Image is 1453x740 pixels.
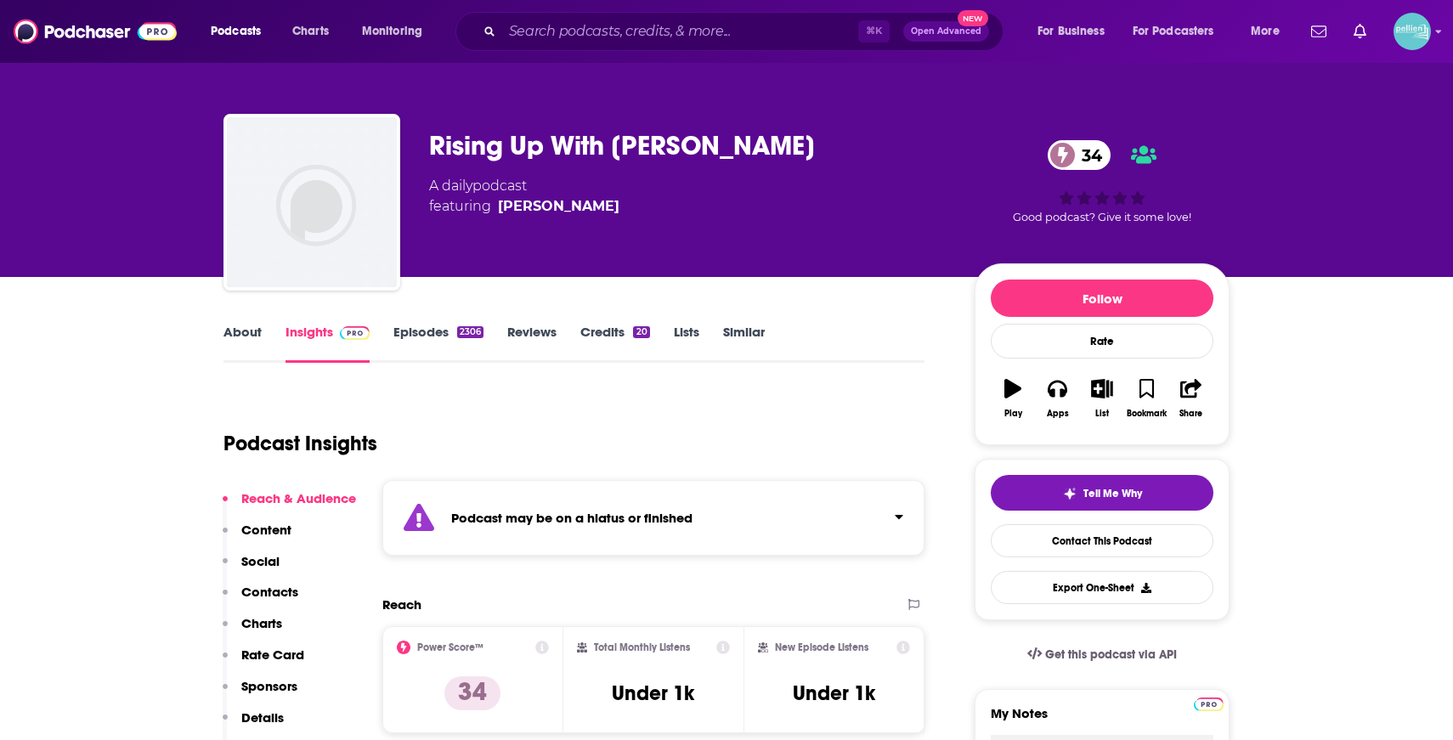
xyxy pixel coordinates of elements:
[457,326,483,338] div: 2306
[1014,634,1190,675] a: Get this podcast via API
[227,117,397,287] img: Rising Up With Sonali
[223,584,298,615] button: Contacts
[991,524,1213,557] a: Contact This Podcast
[223,615,282,647] button: Charts
[911,27,981,36] span: Open Advanced
[241,522,291,538] p: Content
[1083,487,1142,500] span: Tell Me Why
[991,324,1213,359] div: Rate
[223,553,280,585] button: Social
[14,15,177,48] img: Podchaser - Follow, Share and Rate Podcasts
[429,176,619,217] div: A daily podcast
[775,641,868,653] h2: New Episode Listens
[991,475,1213,511] button: tell me why sparkleTell Me Why
[223,522,291,553] button: Content
[991,705,1213,735] label: My Notes
[241,615,282,631] p: Charts
[1065,140,1111,170] span: 34
[429,196,619,217] span: featuring
[1124,368,1168,429] button: Bookmark
[1045,647,1177,662] span: Get this podcast via API
[472,12,1020,51] div: Search podcasts, credits, & more...
[223,490,356,522] button: Reach & Audience
[241,553,280,569] p: Social
[417,641,483,653] h2: Power Score™
[241,709,284,726] p: Details
[286,324,370,363] a: InsightsPodchaser Pro
[991,571,1213,604] button: Export One-Sheet
[633,326,649,338] div: 20
[382,596,421,613] h2: Reach
[1304,17,1333,46] a: Show notifications dropdown
[903,21,989,42] button: Open AdvancedNew
[1347,17,1373,46] a: Show notifications dropdown
[1047,409,1069,419] div: Apps
[723,324,765,363] a: Similar
[393,324,483,363] a: Episodes2306
[350,18,444,45] button: open menu
[1133,20,1214,43] span: For Podcasters
[1048,140,1111,170] a: 34
[1013,211,1191,223] span: Good podcast? Give it some love!
[292,20,329,43] span: Charts
[382,480,924,556] section: Click to expand status details
[498,196,619,217] a: Sonali Kolhatkar
[612,681,694,706] h3: Under 1k
[1122,18,1239,45] button: open menu
[1037,20,1105,43] span: For Business
[211,20,261,43] span: Podcasts
[241,584,298,600] p: Contacts
[1251,20,1280,43] span: More
[1080,368,1124,429] button: List
[1026,18,1126,45] button: open menu
[223,647,304,678] button: Rate Card
[1194,698,1224,711] img: Podchaser Pro
[1063,487,1077,500] img: tell me why sparkle
[241,490,356,506] p: Reach & Audience
[1239,18,1301,45] button: open menu
[502,18,858,45] input: Search podcasts, credits, & more...
[281,18,339,45] a: Charts
[340,326,370,340] img: Podchaser Pro
[241,647,304,663] p: Rate Card
[793,681,875,706] h3: Under 1k
[223,324,262,363] a: About
[362,20,422,43] span: Monitoring
[1035,368,1079,429] button: Apps
[1394,13,1431,50] img: User Profile
[223,678,297,709] button: Sponsors
[1194,695,1224,711] a: Pro website
[1394,13,1431,50] button: Show profile menu
[975,129,1230,234] div: 34Good podcast? Give it some love!
[858,20,890,42] span: ⌘ K
[507,324,557,363] a: Reviews
[594,641,690,653] h2: Total Monthly Listens
[444,676,500,710] p: 34
[580,324,649,363] a: Credits20
[1169,368,1213,429] button: Share
[199,18,283,45] button: open menu
[991,368,1035,429] button: Play
[1127,409,1167,419] div: Bookmark
[958,10,988,26] span: New
[674,324,699,363] a: Lists
[241,678,297,694] p: Sponsors
[451,510,693,526] strong: Podcast may be on a hiatus or finished
[1095,409,1109,419] div: List
[1179,409,1202,419] div: Share
[1394,13,1431,50] span: Logged in as JessicaPellien
[991,280,1213,317] button: Follow
[1004,409,1022,419] div: Play
[223,431,377,456] h1: Podcast Insights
